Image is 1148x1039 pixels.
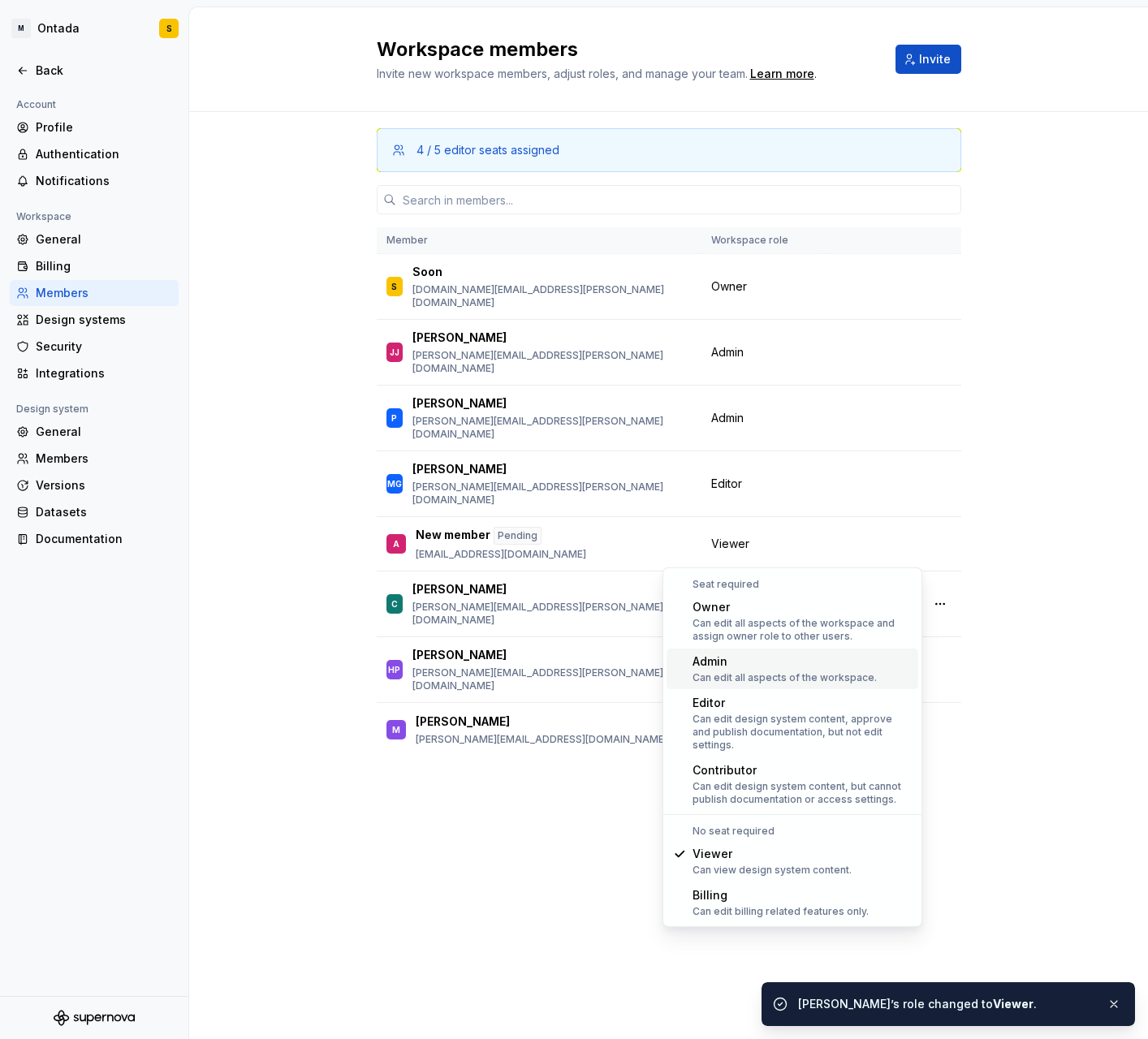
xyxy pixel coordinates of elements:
button: Invite [896,45,961,74]
span: Invite [919,51,951,67]
a: Learn more [750,66,814,82]
p: [PERSON_NAME] [412,395,507,412]
span: Viewer [711,536,749,552]
div: [PERSON_NAME]’s role changed to . [798,996,1094,1012]
div: MG [387,476,402,492]
div: Notifications [36,173,172,189]
p: [DOMAIN_NAME][EMAIL_ADDRESS][PERSON_NAME][DOMAIN_NAME] [412,283,692,309]
p: [PERSON_NAME] [416,714,510,730]
div: Ontada [37,20,80,37]
a: General [10,419,179,445]
div: C [391,596,398,612]
p: [PERSON_NAME][EMAIL_ADDRESS][PERSON_NAME][DOMAIN_NAME] [412,601,692,627]
div: Admin [693,653,877,670]
div: Design system [10,399,95,419]
div: Can view design system content. [693,864,852,877]
div: M [11,19,31,38]
div: Contributor [693,762,912,778]
th: Workspace role [701,227,826,254]
span: Invite new workspace members, adjust roles, and manage your team. [377,67,748,80]
p: [PERSON_NAME][EMAIL_ADDRESS][PERSON_NAME][DOMAIN_NAME] [412,349,692,375]
div: Versions [36,477,172,494]
input: Search in members... [396,185,961,214]
a: Authentication [10,141,179,167]
a: Versions [10,472,179,498]
svg: Supernova Logo [54,1010,135,1026]
a: Security [10,334,179,360]
a: Back [10,58,179,84]
span: Admin [711,344,744,360]
p: [PERSON_NAME] [412,581,507,597]
p: [PERSON_NAME] [412,461,507,477]
div: Workspace [10,207,78,226]
div: Back [36,63,172,79]
div: S [391,278,397,295]
h2: Workspace members [377,37,876,63]
div: Integrations [36,365,172,382]
a: Documentation [10,526,179,552]
div: Can edit design system content, approve and publish documentation, but not edit settings. [693,713,912,752]
div: General [36,231,172,248]
div: Viewer [693,846,852,862]
div: Can edit all aspects of the workspace and assign owner role to other users. [693,617,912,643]
p: Soon [412,264,442,280]
div: Editor [693,695,912,711]
th: Member [377,227,701,254]
p: New member [416,527,490,545]
div: 4 / 5 editor seats assigned [416,142,559,158]
p: [PERSON_NAME][EMAIL_ADDRESS][PERSON_NAME][DOMAIN_NAME] [412,481,692,507]
p: [PERSON_NAME][EMAIL_ADDRESS][PERSON_NAME][DOMAIN_NAME] [412,415,692,441]
a: Integrations [10,360,179,386]
div: Can edit all aspects of the workspace. [693,671,877,684]
p: [PERSON_NAME] [412,330,507,346]
div: Authentication [36,146,172,162]
div: Owner [693,599,912,615]
span: Owner [711,278,747,295]
a: Datasets [10,499,179,525]
div: Billing [36,258,172,274]
div: P [391,410,397,426]
div: Members [36,285,172,301]
a: Billing [10,253,179,279]
p: [PERSON_NAME][EMAIL_ADDRESS][DOMAIN_NAME] [416,733,667,746]
div: Account [10,95,63,114]
div: Pending [494,527,542,545]
div: Suggestions [663,568,921,926]
p: [PERSON_NAME][EMAIL_ADDRESS][PERSON_NAME][DOMAIN_NAME] [412,666,692,692]
span: Admin [711,410,744,426]
div: M [392,722,400,738]
a: Notifications [10,168,179,194]
div: Datasets [36,504,172,520]
div: JJ [390,344,399,360]
div: Design systems [36,312,172,328]
span: . [748,68,817,80]
div: Security [36,338,172,355]
a: General [10,226,179,252]
div: Profile [36,119,172,136]
div: Members [36,451,172,467]
div: HP [388,662,400,678]
a: Members [10,446,179,472]
div: Can edit design system content, but cannot publish documentation or access settings. [693,780,912,806]
div: Seat required [667,578,918,591]
a: Members [10,280,179,306]
div: A [393,536,399,552]
div: General [36,424,172,440]
p: [EMAIL_ADDRESS][DOMAIN_NAME] [416,548,586,561]
div: S [166,22,172,35]
div: Can edit billing related features only. [693,905,869,918]
a: Design systems [10,307,179,333]
button: MOntadaS [3,11,185,46]
span: Editor [711,476,742,492]
b: Viewer [993,997,1034,1011]
div: No seat required [667,825,918,838]
div: Documentation [36,531,172,547]
p: [PERSON_NAME] [412,647,507,663]
a: Profile [10,114,179,140]
div: Billing [693,887,869,903]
